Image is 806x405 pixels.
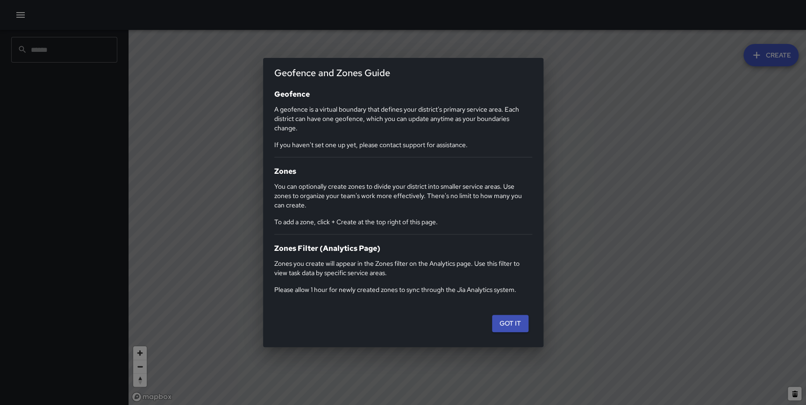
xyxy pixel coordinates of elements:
[263,58,543,88] h2: Geofence and Zones Guide
[274,242,532,255] h6: Zones Filter (Analytics Page)
[274,182,532,210] p: You can optionally create zones to divide your district into smaller service areas. Use zones to ...
[274,285,532,294] p: Please allow 1 hour for newly created zones to sync through the Jia Analytics system.
[274,217,532,227] p: To add a zone, click + Create at the top right of this page.
[274,105,532,133] p: A geofence is a virtual boundary that defines your district's primary service area. Each district...
[274,165,532,178] h6: Zones
[492,315,528,332] button: Got it
[274,88,532,101] h6: Geofence
[274,259,532,277] p: Zones you create will appear in the Zones filter on the Analytics page. Use this filter to view t...
[274,140,532,149] p: If you haven't set one up yet, please contact support for assistance.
